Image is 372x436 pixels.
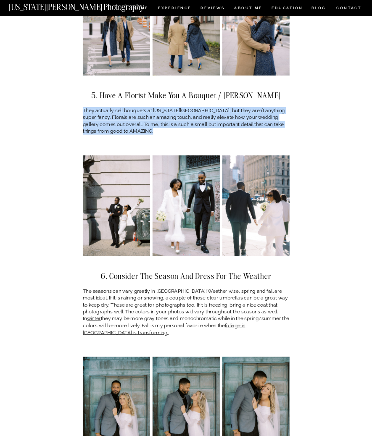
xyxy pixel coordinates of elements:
a: foliage in [GEOGRAPHIC_DATA] is transforming! [83,323,245,336]
a: CONTACT [336,5,361,11]
a: winter [87,316,101,322]
p: They actually sell bouquets at [US_STATE][GEOGRAPHIC_DATA], but they aren’t anything super fancy.... [83,107,290,135]
a: ABOUT ME [234,6,262,12]
a: HOME [132,6,149,12]
h2: 6. Consider the Season and Dress for the Weather [83,271,290,280]
a: EDUCATION [271,6,303,12]
a: [US_STATE][PERSON_NAME] Photography [9,3,164,8]
p: The seasons can vary greatly in [GEOGRAPHIC_DATA]! Weather wise, spring and fall are most ideal. ... [83,288,290,336]
h2: 5. Have a Florist Make You a Bouquet / [PERSON_NAME] [83,91,290,100]
a: REVIEWS [201,6,224,12]
a: Experience [158,6,190,12]
a: BLOG [311,6,326,12]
